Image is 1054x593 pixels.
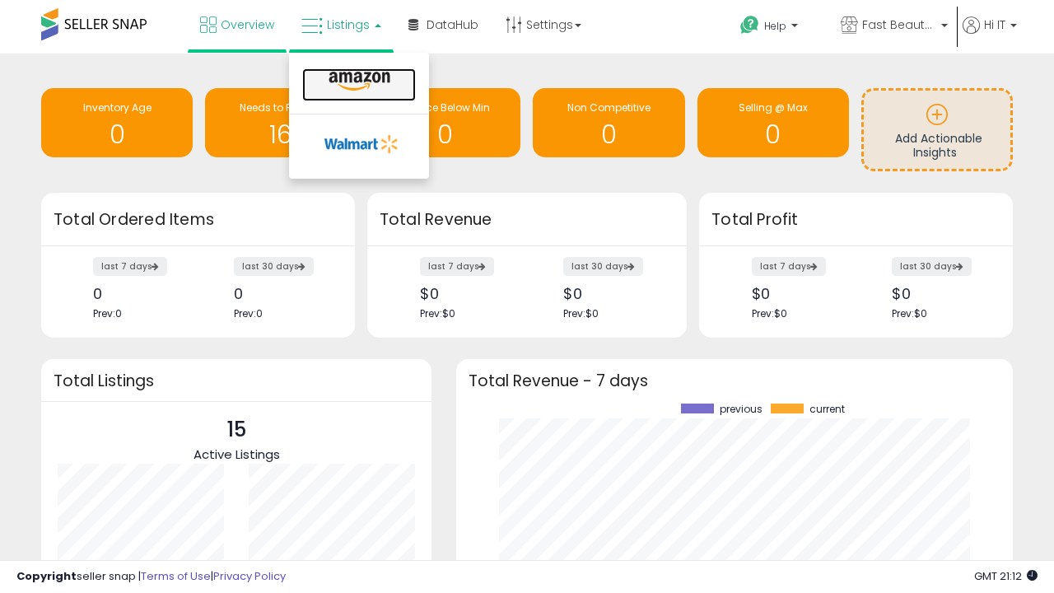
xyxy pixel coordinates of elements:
label: last 30 days [892,257,972,276]
h1: 0 [377,121,512,148]
div: 0 [234,285,326,302]
div: $0 [892,285,984,302]
span: Prev: $0 [420,306,455,320]
span: Active Listings [194,446,280,463]
span: BB Price Below Min [399,100,490,114]
span: Inventory Age [83,100,152,114]
a: Help [727,2,826,54]
h3: Total Profit [711,208,1000,231]
span: Fast Beauty ([GEOGRAPHIC_DATA]) [862,16,936,33]
span: Prev: 0 [234,306,263,320]
div: $0 [563,285,658,302]
span: Prev: 0 [93,306,122,320]
div: seller snap | | [16,569,286,585]
h3: Total Listings [54,375,419,387]
span: Prev: $0 [563,306,599,320]
h3: Total Revenue - 7 days [469,375,1000,387]
div: 0 [93,285,185,302]
strong: Copyright [16,568,77,584]
span: Overview [221,16,274,33]
label: last 7 days [420,257,494,276]
span: Help [764,19,786,33]
label: last 30 days [234,257,314,276]
span: 2025-09-12 21:12 GMT [974,568,1038,584]
label: last 7 days [93,257,167,276]
span: Prev: $0 [892,306,927,320]
span: Selling @ Max [739,100,808,114]
span: DataHub [427,16,478,33]
a: Add Actionable Insights [864,91,1010,169]
h1: 0 [49,121,184,148]
i: Get Help [739,15,760,35]
a: Hi IT [963,16,1017,54]
span: Hi IT [984,16,1005,33]
label: last 7 days [752,257,826,276]
span: Listings [327,16,370,33]
span: Add Actionable Insights [895,130,982,161]
span: previous [720,404,763,415]
h1: 0 [706,121,841,148]
label: last 30 days [563,257,643,276]
a: Needs to Reprice 16 [205,88,357,157]
span: Prev: $0 [752,306,787,320]
h3: Total Revenue [380,208,674,231]
a: Terms of Use [141,568,211,584]
a: Selling @ Max 0 [697,88,849,157]
p: 15 [194,414,280,446]
a: Inventory Age 0 [41,88,193,157]
a: BB Price Below Min 0 [369,88,520,157]
div: $0 [420,285,515,302]
div: $0 [752,285,844,302]
span: Needs to Reprice [240,100,323,114]
h1: 16 [213,121,348,148]
h1: 0 [541,121,676,148]
a: Non Competitive 0 [533,88,684,157]
span: current [809,404,845,415]
span: Non Competitive [567,100,651,114]
a: Privacy Policy [213,568,286,584]
h3: Total Ordered Items [54,208,343,231]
